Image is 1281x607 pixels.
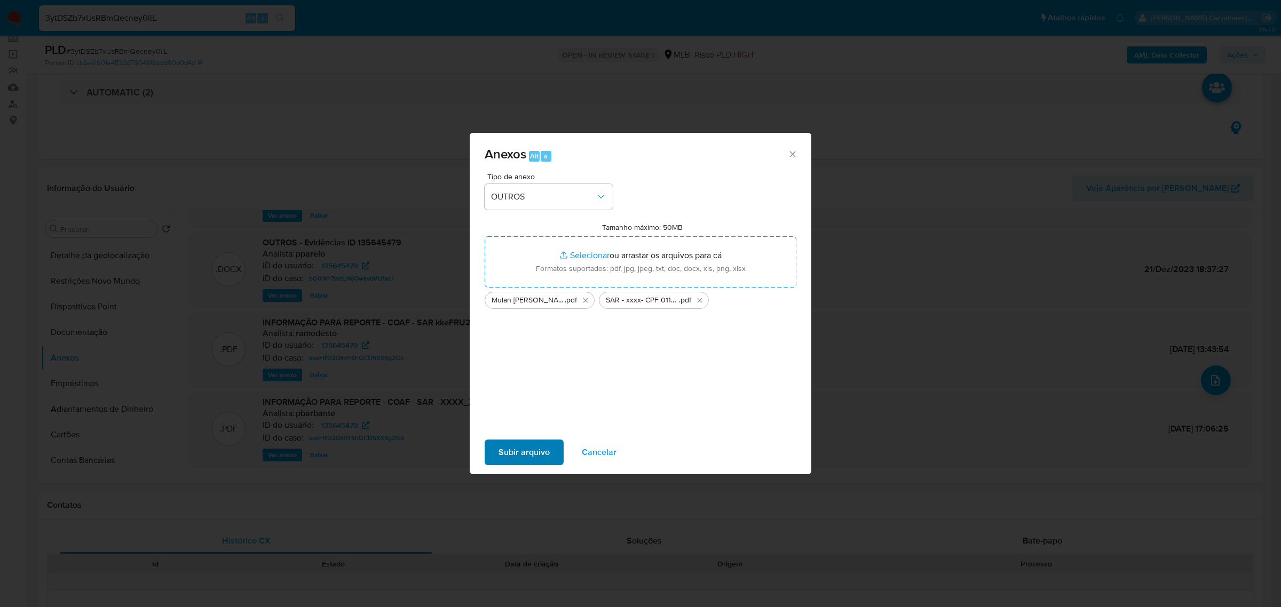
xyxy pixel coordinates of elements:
[787,149,797,158] button: Fechar
[568,440,630,465] button: Cancelar
[679,295,691,306] span: .pdf
[499,441,550,464] span: Subir arquivo
[606,295,679,306] span: SAR - xxxx- CPF 01199787922 - [PERSON_NAME] [PERSON_NAME]
[579,294,592,307] button: Excluir Mulan Marcelo Fabiano Sturm de Souza 135645479_2025_08_18_21_54_08 - Principal.pdf
[485,440,564,465] button: Subir arquivo
[487,173,615,180] span: Tipo de anexo
[485,184,613,210] button: OUTROS
[491,191,596,202] span: OUTROS
[544,151,548,161] span: a
[485,287,796,309] ul: Arquivos selecionados
[582,441,616,464] span: Cancelar
[693,294,706,307] button: Excluir SAR - xxxx- CPF 01199787922 - MARCELO FABIANO STURM DE SOUZA.pdf
[602,222,683,232] label: Tamanho máximo: 50MB
[485,145,526,163] span: Anexos
[530,151,539,161] span: Alt
[565,295,577,306] span: .pdf
[492,295,565,306] span: Mulan [PERSON_NAME] [PERSON_NAME] 135645479_2025_08_18_21_54_08 - Principal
